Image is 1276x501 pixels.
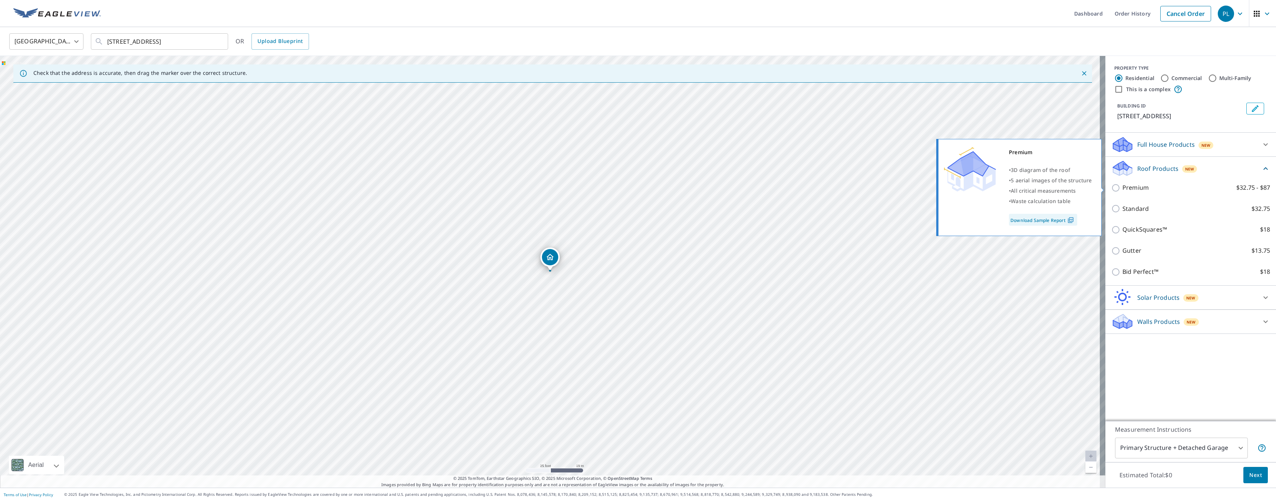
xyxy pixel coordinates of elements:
[1260,267,1270,276] p: $18
[1111,313,1270,331] div: Walls ProductsNew
[1114,65,1267,72] div: PROPERTY TYPE
[1137,317,1180,326] p: Walls Products
[251,33,309,50] a: Upload Blueprint
[1009,214,1077,226] a: Download Sample Report
[1066,217,1076,223] img: Pdf Icon
[1122,183,1149,192] p: Premium
[1009,175,1092,186] div: •
[1236,183,1270,192] p: $32.75 - $87
[13,8,101,19] img: EV Logo
[1115,438,1248,458] div: Primary Structure + Detached Garage
[1009,196,1092,206] div: •
[1115,425,1266,434] p: Measurement Instructions
[1085,462,1096,473] a: Current Level 20, Zoom Out
[1011,166,1070,173] span: 3D diagram of the roof
[944,147,996,192] img: Premium
[1117,112,1243,120] p: [STREET_ADDRESS]
[1111,136,1270,153] div: Full House ProductsNew
[1011,198,1071,205] span: Waste calculation table
[1187,319,1196,325] span: New
[1249,471,1262,480] span: Next
[1171,74,1202,82] label: Commercial
[1257,444,1266,452] span: Your report will include the primary structure and a detached garage if one exists.
[1218,6,1234,22] div: PL
[1122,267,1158,276] p: Bid Perfect™
[9,456,64,474] div: Aerial
[1011,177,1092,184] span: 5 aerial images of the structure
[257,37,303,46] span: Upload Blueprint
[4,492,27,497] a: Terms of Use
[1009,186,1092,196] div: •
[1137,164,1178,173] p: Roof Products
[1185,166,1194,172] span: New
[1111,160,1270,177] div: Roof ProductsNew
[1079,69,1089,78] button: Close
[640,475,652,481] a: Terms
[236,33,309,50] div: OR
[1219,74,1252,82] label: Multi-Family
[1137,293,1180,302] p: Solar Products
[33,70,247,76] p: Check that the address is accurate, then drag the marker over the correct structure.
[1186,295,1196,301] span: New
[608,475,639,481] a: OpenStreetMap
[1117,103,1146,109] p: BUILDING ID
[1137,140,1195,149] p: Full House Products
[26,456,46,474] div: Aerial
[64,492,1272,497] p: © 2025 Eagle View Technologies, Inc. and Pictometry International Corp. All Rights Reserved. Repo...
[540,248,560,271] div: Dropped pin, building 1, Residential property, 3433 Vallejo St Denver, CO 80211
[1160,6,1211,21] a: Cancel Order
[1126,86,1171,93] label: This is a complex
[1085,451,1096,462] a: Current Level 20, Zoom In Disabled
[1122,225,1167,234] p: QuickSquares™
[1122,246,1141,255] p: Gutter
[1114,467,1178,483] p: Estimated Total: $0
[1122,204,1149,213] p: Standard
[1009,165,1092,175] div: •
[1011,187,1076,194] span: All critical measurements
[1009,147,1092,157] div: Premium
[1246,103,1264,115] button: Edit building 1
[107,31,213,52] input: Search by address or latitude-longitude
[9,31,83,52] div: [GEOGRAPHIC_DATA]
[453,475,652,482] span: © 2025 TomTom, Earthstar Geographics SIO, © 2025 Microsoft Corporation, ©
[4,492,53,497] p: |
[1260,225,1270,234] p: $18
[1125,74,1154,82] label: Residential
[1243,467,1268,484] button: Next
[1252,246,1270,255] p: $13.75
[1252,204,1270,213] p: $32.75
[1201,142,1211,148] span: New
[1111,289,1270,306] div: Solar ProductsNew
[29,492,53,497] a: Privacy Policy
